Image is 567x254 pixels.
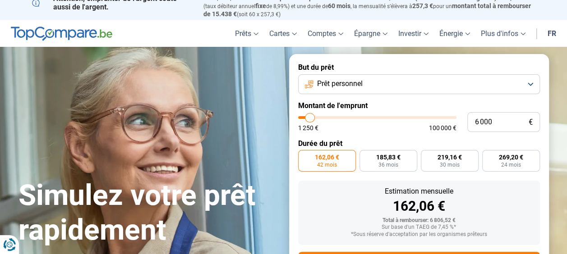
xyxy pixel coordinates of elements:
a: Investir [393,20,434,47]
label: Montant de l'emprunt [298,101,540,110]
label: But du prêt [298,63,540,72]
span: 219,16 € [438,154,462,160]
span: 162,06 € [315,154,339,160]
span: 1 250 € [298,125,318,131]
span: 269,20 € [499,154,523,160]
div: Sur base d'un TAEG de 7,45 %* [305,224,533,231]
label: Durée du prêt [298,139,540,148]
a: Plus d'infos [475,20,531,47]
span: 30 mois [440,162,460,168]
span: 36 mois [378,162,398,168]
button: Prêt personnel [298,74,540,94]
span: 24 mois [501,162,521,168]
a: Cartes [264,20,302,47]
a: fr [542,20,562,47]
span: Prêt personnel [317,79,363,89]
img: TopCompare [11,27,112,41]
a: Prêts [230,20,264,47]
span: 185,83 € [376,154,401,160]
a: Épargne [349,20,393,47]
span: 60 mois [328,2,350,9]
div: *Sous réserve d'acceptation par les organismes prêteurs [305,231,533,238]
div: Total à rembourser: 6 806,52 € [305,218,533,224]
span: 42 mois [317,162,337,168]
span: 257,3 € [412,2,433,9]
h1: Simulez votre prêt rapidement [18,178,278,248]
span: € [529,118,533,126]
span: montant total à rembourser de 15.438 € [203,2,531,18]
a: Énergie [434,20,475,47]
span: 100 000 € [429,125,456,131]
a: Comptes [302,20,349,47]
span: fixe [255,2,266,9]
div: 162,06 € [305,200,533,213]
div: Estimation mensuelle [305,188,533,195]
